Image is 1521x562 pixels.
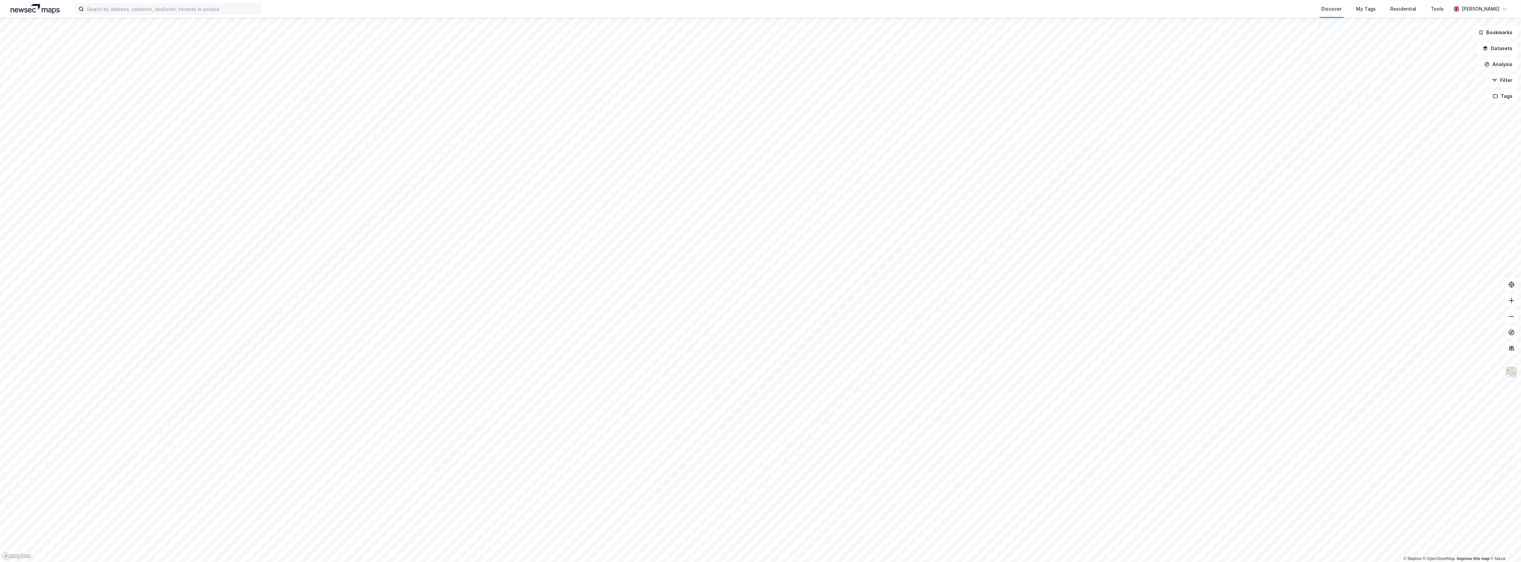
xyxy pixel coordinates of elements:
button: Bookmarks [1473,26,1518,39]
img: logo.a4113a55bc3d86da70a041830d287a7e.svg [11,4,60,14]
button: Datasets [1477,42,1518,55]
img: Z [1505,366,1518,379]
button: Filter [1487,74,1518,87]
div: Tools [1431,5,1444,13]
button: Tags [1488,90,1518,103]
button: Analysis [1479,58,1518,71]
div: [PERSON_NAME] [1462,5,1500,13]
div: My Tags [1356,5,1376,13]
a: Mapbox [1404,556,1422,561]
a: Improve this map [1457,556,1490,561]
div: Kontrollprogram for chat [1488,530,1521,562]
input: Search by address, cadastre, landlords, tenants or people [84,4,261,14]
a: OpenStreetMap [1423,556,1455,561]
div: Discover [1322,5,1342,13]
div: Residential [1391,5,1417,13]
iframe: Chat Widget [1488,530,1521,562]
a: Mapbox homepage [2,552,31,560]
